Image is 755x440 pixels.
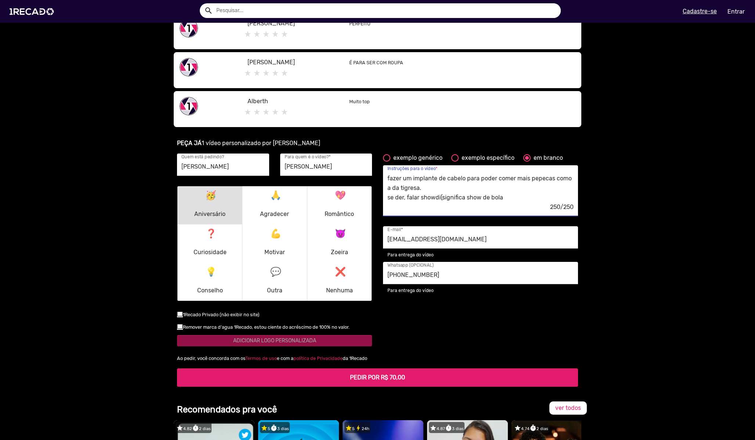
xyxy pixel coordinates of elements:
[205,190,214,198] mat-icon: 🥳
[531,154,563,162] div: em branco
[390,154,442,162] div: exemplo genérico
[260,188,289,223] p: Agradecer
[335,190,344,198] mat-icon: 💖
[270,190,279,198] mat-icon: 🙏
[177,335,372,346] button: ADICIONAR LOGO PERSONALIZADA
[177,368,578,387] button: PEDIR POR R$ 70,00
[180,19,198,37] img: share-1recado.png
[309,188,370,223] button: Romântico
[177,139,578,148] p: 1 vídeo personalizado por [PERSON_NAME]
[194,226,227,261] p: Curiosidade
[350,374,405,381] b: PEDIR POR R$ 70,00
[387,287,434,295] mat-hint: Para entrega do vídeo
[264,226,285,261] p: Motivar
[179,226,241,261] button: Curiosidade
[177,140,202,147] b: PEÇA JÁ
[326,264,353,299] p: Nenhuma
[331,226,348,261] p: Zoeira
[244,226,305,261] button: Motivar
[555,404,581,411] span: ver todos
[244,264,305,299] button: Outra
[270,266,279,275] mat-icon: 💬
[683,8,717,15] u: Cadastre-se
[309,226,370,261] button: Zoeira
[293,356,343,361] a: política de Privacidade
[349,99,370,104] small: Muito top
[349,60,403,65] small: É PARA SER COM ROUPA
[177,356,367,361] span: Ao pedir, você concorda com os e com a da 1Recado
[177,404,277,415] b: Recomendados pra você
[723,5,749,18] a: Entrar
[245,356,277,361] a: Termos de uso
[248,97,338,106] p: Alberth
[387,235,574,244] input: E-mail
[183,324,350,330] small: Remover marca d'agua 1Recado, estou ciente do acréscimo de 100% no valor.
[202,4,214,17] button: Example home icon
[309,264,370,299] button: Nenhuma
[459,154,514,162] div: exemplo específico
[335,228,344,237] mat-icon: 😈
[248,58,338,67] p: [PERSON_NAME]
[244,188,305,223] button: Agradecer
[206,266,214,275] mat-icon: 💡
[179,264,241,299] button: Conselho
[181,162,265,172] input: Seu nome:
[180,58,198,76] img: share-1recado.png
[270,228,279,237] mat-icon: 💪
[204,6,213,15] mat-icon: Example home icon
[206,228,214,237] mat-icon: ❓
[183,312,259,317] small: 1Recado Privado (não exibir no site)
[335,266,344,275] mat-icon: ❌
[325,188,354,223] p: Romântico
[285,162,368,172] input: Quem receberá o vídeo?
[211,3,561,18] input: Pesquisar...
[197,264,223,299] p: Conselho
[387,202,574,212] div: 250/250
[387,252,434,259] mat-hint: Para entrega do vídeo
[387,270,574,280] input: Whatsapp
[267,264,282,299] p: Outra
[194,188,225,223] p: Aniversário
[179,188,241,223] button: Aniversário
[180,97,198,115] img: share-1recado.png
